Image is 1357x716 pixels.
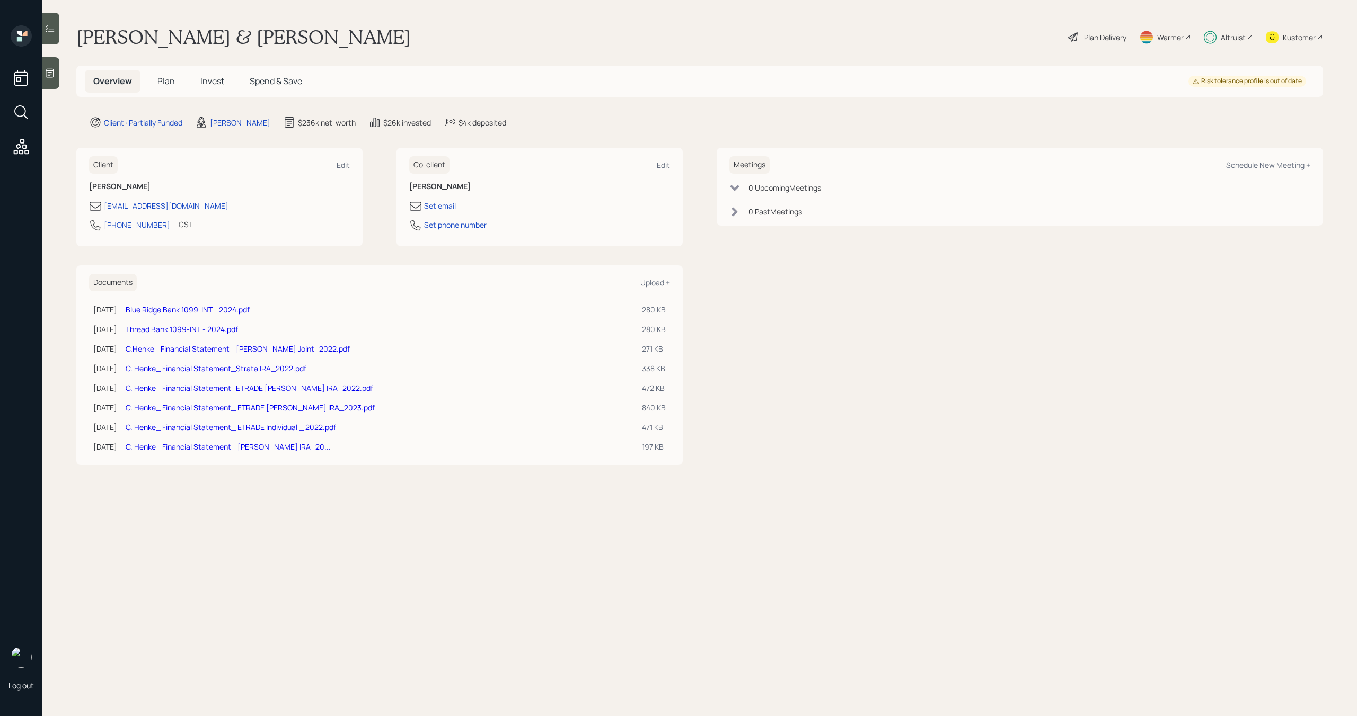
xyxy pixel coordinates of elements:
div: [DATE] [93,363,117,374]
div: 280 KB [642,324,666,335]
img: michael-russo-headshot.png [11,647,32,668]
a: C. Henke_ Financial Statement_Strata IRA_2022.pdf [126,363,306,373]
div: Client · Partially Funded [104,117,182,128]
div: [PHONE_NUMBER] [104,219,170,230]
div: CST [179,219,193,230]
div: 197 KB [642,441,666,452]
div: 271 KB [642,343,666,354]
div: $26k invested [383,117,431,128]
h6: Co-client [409,156,450,174]
h6: Client [89,156,118,174]
div: 840 KB [642,402,666,413]
span: Overview [93,75,132,87]
div: 472 KB [642,382,666,393]
div: $4k deposited [459,117,506,128]
div: $236k net-worth [298,117,356,128]
div: Upload + [640,278,670,288]
a: C. Henke_ Financial Statement_ ETRADE Individual _ 2022.pdf [126,422,336,432]
div: 471 KB [642,422,666,433]
h6: [PERSON_NAME] [409,182,670,191]
div: 0 Upcoming Meeting s [748,182,821,193]
div: Altruist [1221,32,1246,43]
div: [DATE] [93,304,117,315]
a: C. Henke_ Financial Statement_ [PERSON_NAME] IRA_20... [126,442,331,452]
h6: Meetings [729,156,770,174]
div: Set email [424,200,456,211]
span: Spend & Save [250,75,302,87]
a: C. Henke_ Financial Statement_ETRADE [PERSON_NAME] IRA_2022.pdf [126,383,373,393]
div: [DATE] [93,422,117,433]
div: [PERSON_NAME] [210,117,270,128]
div: [DATE] [93,382,117,393]
div: Edit [657,160,670,170]
h1: [PERSON_NAME] & [PERSON_NAME] [76,25,411,49]
div: [DATE] [93,343,117,354]
div: Risk tolerance profile is out of date [1193,77,1302,86]
div: [DATE] [93,324,117,335]
div: Plan Delivery [1084,32,1126,43]
span: Plan [157,75,175,87]
div: Log out [8,681,34,691]
div: Kustomer [1283,32,1316,43]
a: C.Henke_ Financial Statement_ [PERSON_NAME] Joint_2022.pdf [126,344,350,354]
div: Set phone number [424,219,487,230]
div: [DATE] [93,402,117,413]
a: Thread Bank 1099-INT - 2024.pdf [126,324,238,334]
div: 0 Past Meeting s [748,206,802,217]
div: Schedule New Meeting + [1226,160,1310,170]
div: [DATE] [93,441,117,452]
a: Blue Ridge Bank 1099-INT - 2024.pdf [126,305,250,315]
div: 338 KB [642,363,666,374]
div: [EMAIL_ADDRESS][DOMAIN_NAME] [104,200,228,211]
div: Warmer [1157,32,1184,43]
div: Edit [337,160,350,170]
h6: [PERSON_NAME] [89,182,350,191]
h6: Documents [89,274,137,291]
span: Invest [200,75,224,87]
a: C. Henke_ Financial Statement_ ETRADE [PERSON_NAME] IRA_2023.pdf [126,402,375,413]
div: 280 KB [642,304,666,315]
